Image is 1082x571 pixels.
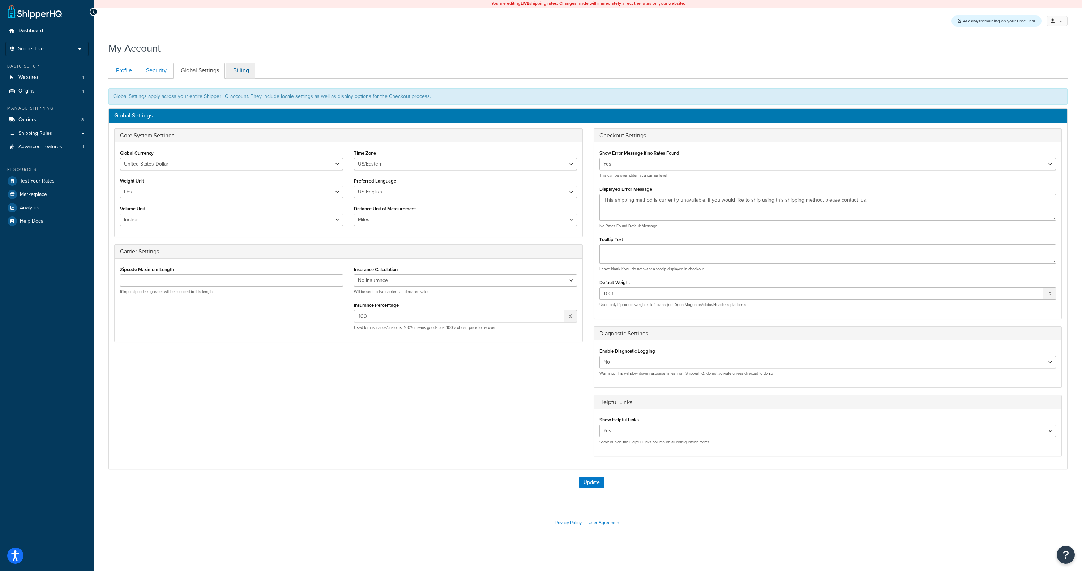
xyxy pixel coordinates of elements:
label: Time Zone [354,150,376,156]
label: Default Weight [599,280,630,285]
p: Used for insurance/customs, 100% means goods cost 100% of cart price to recover [354,325,577,330]
p: Used only if product weight is left blank (not 0) on Magento/Adobe/Headless platforms [599,302,1056,308]
li: Websites [5,71,89,84]
a: Origins 1 [5,85,89,98]
a: Marketplace [5,188,89,201]
span: Carriers [18,117,36,123]
p: Show or hide the Helpful Links column on all configuration forms [599,439,1056,445]
p: Warning: This will slow down response times from ShipperHQ, do not activate unless directed to do so [599,371,1056,376]
span: 1 [82,88,84,94]
h3: Diagnostic Settings [599,330,1056,337]
a: Advanced Features 1 [5,140,89,154]
label: Show Helpful Links [599,417,639,422]
div: Resources [5,167,89,173]
label: Global Currency [120,150,154,156]
span: 1 [82,74,84,81]
div: remaining on your Free Trial [951,15,1042,27]
span: Analytics [20,205,40,211]
label: Distance Unit of Measurement [354,206,416,211]
label: Volume Unit [120,206,145,211]
a: Analytics [5,201,89,214]
div: Basic Setup [5,63,89,69]
h3: Helpful Links [599,399,1056,405]
a: Security [138,63,172,79]
h3: Global Settings [114,112,1062,119]
label: Zipcode Maximum Length [120,267,174,272]
span: Origins [18,88,35,94]
a: Global Settings [173,63,225,79]
span: Shipping Rules [18,130,52,137]
h1: My Account [108,41,161,55]
span: Help Docs [20,218,43,224]
label: Show Error Message if no Rates Found [599,150,679,156]
span: Marketplace [20,192,47,198]
a: Help Docs [5,215,89,228]
a: Shipping Rules [5,127,89,140]
label: Weight Unit [120,178,144,184]
label: Insurance Percentage [354,302,399,308]
span: 3 [81,117,84,123]
a: Carriers 3 [5,113,89,126]
a: Test Your Rates [5,175,89,188]
a: Profile [108,63,138,79]
span: Test Your Rates [20,178,55,184]
a: Dashboard [5,24,89,38]
a: ShipperHQ Home [8,4,62,19]
strong: 417 days [963,18,980,24]
div: Manage Shipping [5,105,89,111]
div: Global Settings apply across your entire ShipperHQ account. They include locale settings as well ... [108,88,1068,105]
li: Carriers [5,113,89,126]
li: Origins [5,85,89,98]
label: Preferred Language [354,178,396,184]
p: Will be sent to live carriers as declared value [354,289,577,295]
a: Websites 1 [5,71,89,84]
span: Dashboard [18,28,43,34]
button: Open Resource Center [1057,546,1075,564]
p: If input zipcode is greater will be reduced to this length [120,289,343,295]
span: | [585,519,586,526]
h3: Checkout Settings [599,132,1056,139]
p: Leave blank if you do not want a tooltip displayed in checkout [599,266,1056,272]
span: Websites [18,74,39,81]
p: This can be overridden at a carrier level [599,173,1056,178]
h3: Core System Settings [120,132,577,139]
textarea: This shipping method is currently unavailable. If you would like to ship using this shipping meth... [599,194,1056,221]
a: Billing [226,63,255,79]
label: Insurance Calculation [354,267,398,272]
label: Tooltip Text [599,237,623,242]
button: Update [579,477,604,488]
span: 1 [82,144,84,150]
span: lb [1043,287,1056,300]
p: No Rates Found Default Message [599,223,1056,229]
li: Advanced Features [5,140,89,154]
span: Advanced Features [18,144,62,150]
span: Scope: Live [18,46,44,52]
span: % [564,310,577,322]
label: Displayed Error Message [599,186,652,192]
a: User Agreement [589,519,621,526]
label: Enable Diagnostic Logging [599,348,655,354]
a: Privacy Policy [555,519,582,526]
h3: Carrier Settings [120,248,577,255]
